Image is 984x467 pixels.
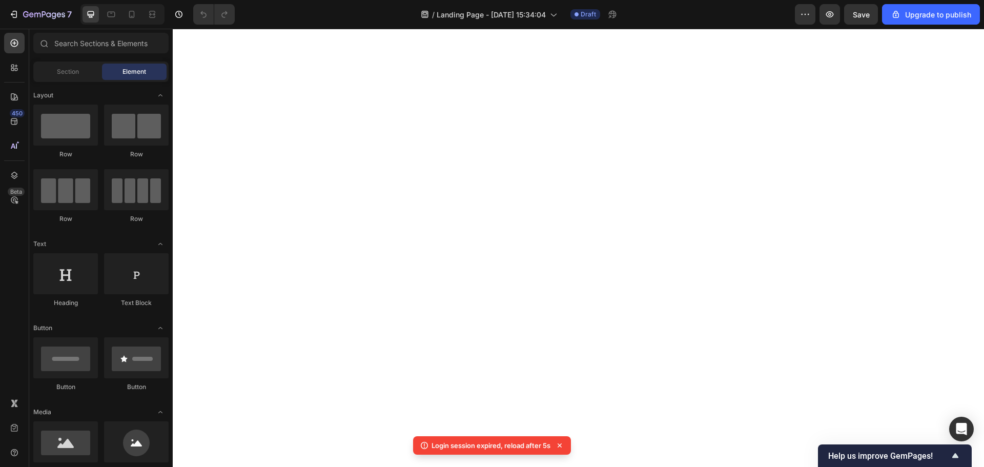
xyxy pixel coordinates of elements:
[33,408,51,417] span: Media
[437,9,546,20] span: Landing Page - [DATE] 15:34:04
[33,382,98,392] div: Button
[193,4,235,25] div: Undo/Redo
[949,417,974,441] div: Open Intercom Messenger
[57,67,79,76] span: Section
[33,214,98,224] div: Row
[33,33,169,53] input: Search Sections & Elements
[8,188,25,196] div: Beta
[152,404,169,420] span: Toggle open
[104,382,169,392] div: Button
[173,29,984,467] iframe: Design area
[33,150,98,159] div: Row
[4,4,76,25] button: 7
[432,9,435,20] span: /
[432,440,550,451] p: Login session expired, reload after 5s
[844,4,878,25] button: Save
[104,150,169,159] div: Row
[828,451,949,461] span: Help us improve GemPages!
[853,10,870,19] span: Save
[33,323,52,333] span: Button
[33,298,98,308] div: Heading
[104,214,169,224] div: Row
[122,67,146,76] span: Element
[10,109,25,117] div: 450
[33,91,53,100] span: Layout
[67,8,72,21] p: 7
[891,9,971,20] div: Upgrade to publish
[828,450,961,462] button: Show survey - Help us improve GemPages!
[104,298,169,308] div: Text Block
[581,10,596,19] span: Draft
[152,236,169,252] span: Toggle open
[152,320,169,336] span: Toggle open
[152,87,169,104] span: Toggle open
[882,4,980,25] button: Upgrade to publish
[33,239,46,249] span: Text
